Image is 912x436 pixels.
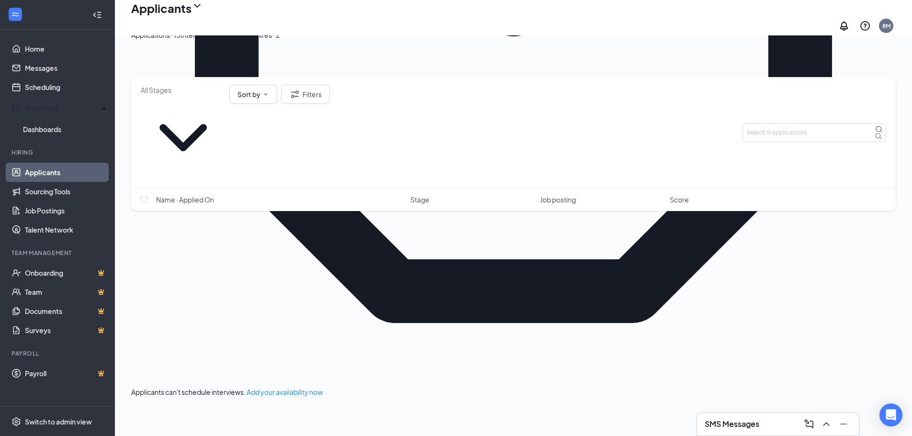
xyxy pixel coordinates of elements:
[540,195,576,204] span: Job posting
[131,388,323,396] span: Applicants can't schedule interviews.
[237,91,260,98] span: Sort by
[92,10,102,20] svg: Collapse
[803,418,815,430] svg: ComposeMessage
[26,103,99,113] div: Reporting
[156,195,214,204] span: Name · Applied On
[23,120,107,139] a: Dashboards
[25,163,107,182] a: Applicants
[25,78,107,97] a: Scheduling
[25,39,107,58] a: Home
[25,282,107,302] a: TeamCrown
[289,89,301,100] svg: Filter
[25,58,107,78] a: Messages
[25,263,107,282] a: OnboardingCrown
[141,85,225,95] input: All Stages
[11,417,21,426] svg: Settings
[819,416,834,432] button: ChevronUp
[11,249,105,257] div: Team Management
[229,85,277,104] button: Sort byChevronDown
[141,95,225,180] svg: ChevronDown
[859,20,871,32] svg: QuestionInfo
[670,195,689,204] span: Score
[705,419,759,429] h3: SMS Messages
[11,349,105,358] div: Payroll
[25,182,107,201] a: Sourcing Tools
[821,418,832,430] svg: ChevronUp
[25,302,107,321] a: DocumentsCrown
[410,195,429,204] span: Stage
[879,403,902,426] div: Open Intercom Messenger
[11,103,21,113] svg: Analysis
[11,10,20,19] svg: WorkstreamLogo
[262,91,269,98] svg: ChevronDown
[801,416,817,432] button: ComposeMessage
[281,85,330,104] button: Filter Filters
[838,20,850,32] svg: Notifications
[838,418,849,430] svg: Minimize
[25,201,107,220] a: Job Postings
[25,220,107,239] a: Talent Network
[836,416,851,432] button: Minimize
[25,364,107,383] a: PayrollCrown
[25,321,107,340] a: SurveysCrown
[11,148,105,157] div: Hiring
[743,123,886,142] input: Search in applications
[875,125,883,133] svg: MagnifyingGlass
[882,22,890,30] div: 8M
[25,417,92,426] div: Switch to admin view
[247,388,323,396] a: Add your availability now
